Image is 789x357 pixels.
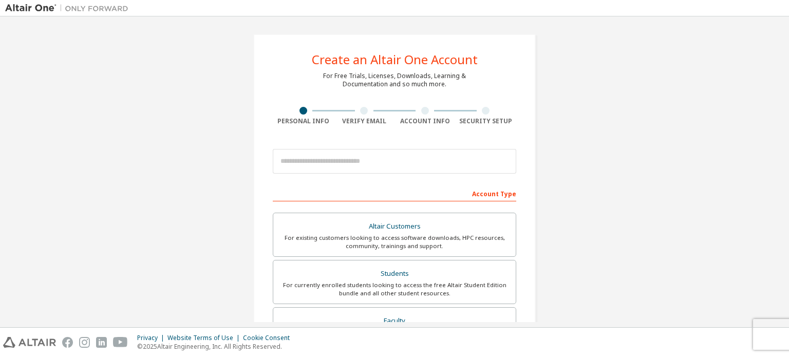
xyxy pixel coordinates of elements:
[312,53,478,66] div: Create an Altair One Account
[279,281,510,297] div: For currently enrolled students looking to access the free Altair Student Edition bundle and all ...
[279,267,510,281] div: Students
[273,117,334,125] div: Personal Info
[79,337,90,348] img: instagram.svg
[323,72,466,88] div: For Free Trials, Licenses, Downloads, Learning & Documentation and so much more.
[167,334,243,342] div: Website Terms of Use
[137,342,296,351] p: © 2025 Altair Engineering, Inc. All Rights Reserved.
[5,3,134,13] img: Altair One
[62,337,73,348] img: facebook.svg
[279,219,510,234] div: Altair Customers
[394,117,456,125] div: Account Info
[334,117,395,125] div: Verify Email
[3,337,56,348] img: altair_logo.svg
[137,334,167,342] div: Privacy
[279,234,510,250] div: For existing customers looking to access software downloads, HPC resources, community, trainings ...
[96,337,107,348] img: linkedin.svg
[456,117,517,125] div: Security Setup
[273,185,516,201] div: Account Type
[113,337,128,348] img: youtube.svg
[279,314,510,328] div: Faculty
[243,334,296,342] div: Cookie Consent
